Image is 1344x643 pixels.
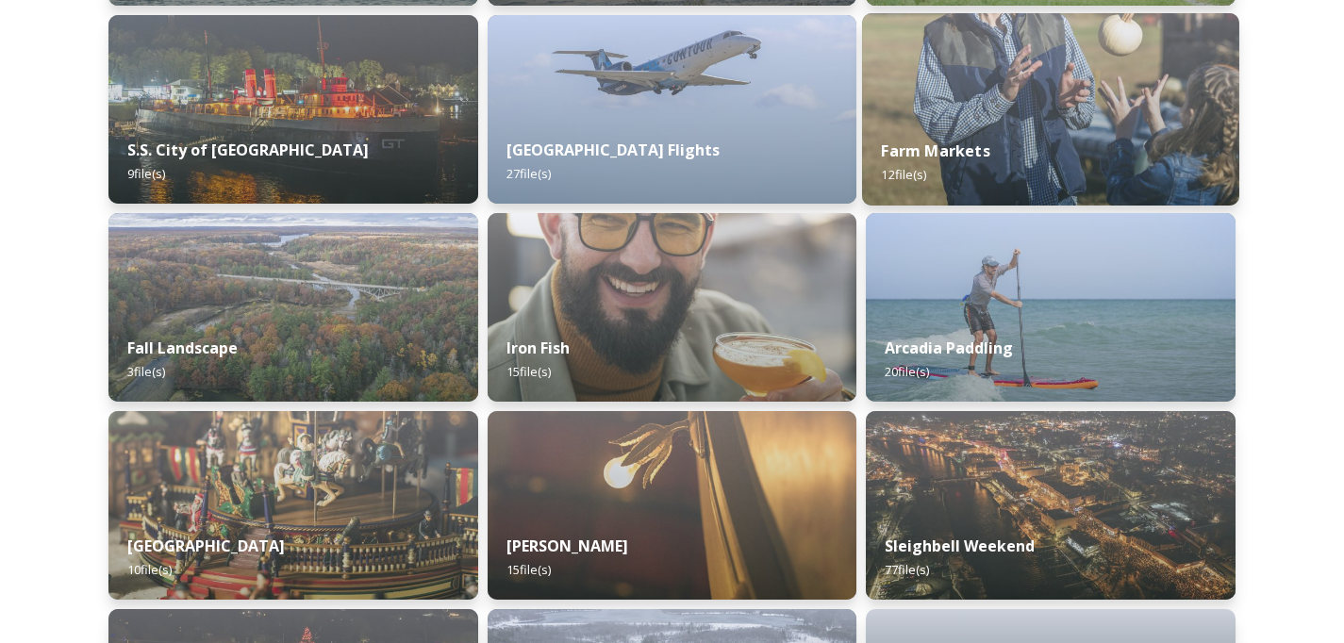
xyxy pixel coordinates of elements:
span: 27 file(s) [506,165,551,182]
span: 15 file(s) [506,363,551,380]
img: 9a72c8c5-3f93-44f1-87b8-14fdd7f7b66d.jpg [108,213,478,402]
img: 87739d27-3c7b-4407-af6c-e449fcf25144.jpg [108,15,478,204]
img: 388d6090-c4e3-41e2-91ae-482df8b20697.jpg [108,411,478,600]
strong: Sleighbell Weekend [885,536,1035,556]
strong: Fall Landscape [127,338,238,358]
span: 9 file(s) [127,165,165,182]
img: 1e9f9b30-d246-48cf-9809-7f5cd3e235fe.jpg [862,13,1239,206]
strong: Iron Fish [506,338,570,358]
strong: Farm Markets [882,140,990,161]
img: 3d7e20b4-32b3-42fb-b6ad-3304ad1f90d6.jpg [866,213,1236,402]
span: 20 file(s) [885,363,929,380]
strong: [GEOGRAPHIC_DATA] Flights [506,140,720,160]
img: 673a3110-4df3-4070-bd0a-2f9bf2e29415.jpg [488,411,857,600]
strong: [GEOGRAPHIC_DATA] [127,536,285,556]
span: 3 file(s) [127,363,165,380]
strong: [PERSON_NAME] [506,536,628,556]
span: 77 file(s) [885,561,929,578]
img: 873490d2-be87-4407-a1c5-ac88b1124de3.jpg [488,15,857,204]
span: 12 file(s) [882,166,927,183]
img: 15272d30-a77d-40d9-9464-556ed571c60e.jpg [866,411,1236,600]
span: 10 file(s) [127,561,172,578]
span: 15 file(s) [506,561,551,578]
img: 7c7e6df0-1447-4a27-a10a-56cd17cd8f49.jpg [488,213,857,402]
strong: Arcadia Paddling [885,338,1013,358]
strong: S.S. City of [GEOGRAPHIC_DATA] [127,140,369,160]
